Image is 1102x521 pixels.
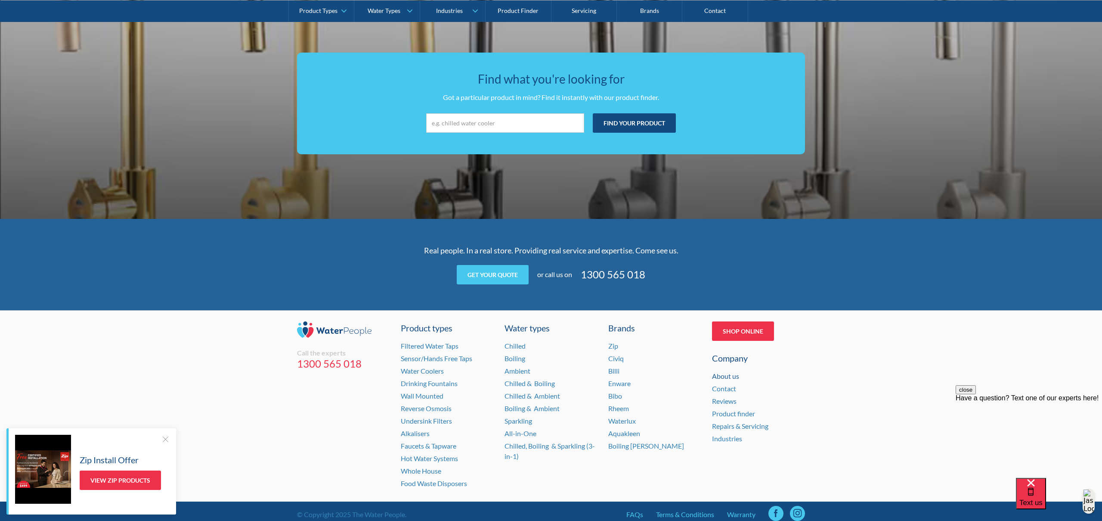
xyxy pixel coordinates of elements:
[608,354,624,362] a: Civiq
[712,397,737,405] a: Reviews
[401,429,430,437] a: Alkalisers
[608,379,631,387] a: Enware
[608,321,701,334] div: Brands
[712,384,736,393] a: Contact
[297,357,390,370] a: 1300 565 018
[299,7,337,14] div: Product Types
[505,429,536,437] a: All-in-One
[505,392,560,400] a: Chilled & Ambient
[457,265,529,284] a: Get your quote
[401,479,467,487] a: Food Waste Disposers
[297,509,406,520] div: © Copyright 2025 The Water People.
[505,367,530,375] a: Ambient
[401,404,452,412] a: Reverse Osmosis
[505,321,597,334] a: Water types
[426,113,584,133] input: e.g. chilled water cooler
[401,454,458,462] a: Hot Water Systems
[608,342,618,350] a: Zip
[712,434,742,443] a: Industries
[368,7,400,14] div: Water Types
[505,379,555,387] a: Chilled & Boiling
[505,404,560,412] a: Boiling & Ambient
[505,354,525,362] a: Boiling
[401,321,494,334] a: Product types
[712,372,739,380] a: About us
[712,321,774,341] a: Shop Online
[712,352,805,365] div: Company
[297,349,390,357] div: Call the experts
[436,7,463,14] div: Industries
[401,342,458,350] a: Filtered Water Taps
[537,269,572,280] div: or call us on
[656,509,714,520] a: Terms & Conditions
[401,442,456,450] a: Faucets & Tapware
[727,509,755,520] a: Warranty
[608,429,640,437] a: Aquakleen
[401,392,443,400] a: Wall Mounted
[608,392,622,400] a: Bibo
[956,385,1102,489] iframe: podium webchat widget prompt
[712,422,768,430] a: Repairs & Servicing
[608,442,684,450] a: Boiling [PERSON_NAME]
[15,435,71,504] img: Zip Install Offer
[505,442,595,460] a: Chilled, Boiling & Sparkling (3-in-1)
[593,113,676,133] input: Find your product
[80,453,139,466] h5: Zip Install Offer
[505,342,526,350] a: Chilled
[608,404,629,412] a: Rheem
[314,92,788,103] p: Got a particular product in mind? Find it instantly with our product finder.
[712,409,755,418] a: Product finder
[401,354,472,362] a: Sensor/Hands Free Taps
[401,379,458,387] a: Drinking Fountains
[608,417,636,425] a: Waterlux
[383,245,719,256] p: Real people. In a real store. Providing real service and expertise. Come see us.
[314,70,788,88] h3: Find what you're looking for
[401,467,441,475] a: Whole House
[401,417,452,425] a: Undersink Filters
[505,417,532,425] a: Sparkling
[1016,478,1102,521] iframe: podium webchat widget bubble
[401,367,444,375] a: Water Coolers
[608,367,619,375] a: Billi
[80,471,161,490] a: View Zip Products
[626,509,643,520] a: FAQs
[581,267,645,282] a: 1300 565 018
